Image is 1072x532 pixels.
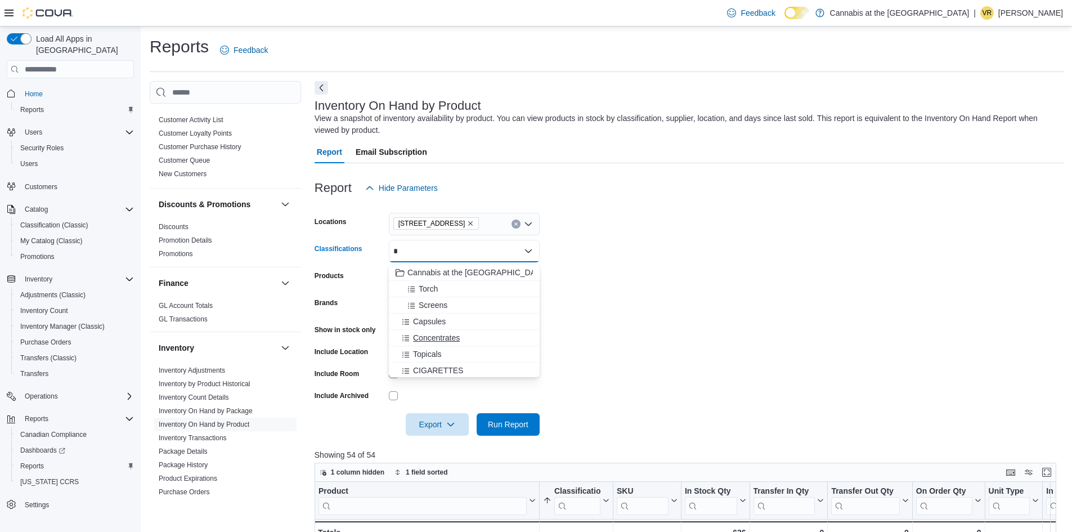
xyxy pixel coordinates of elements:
[25,182,57,191] span: Customers
[159,170,207,178] a: New Customers
[11,366,138,382] button: Transfers
[974,6,976,20] p: |
[753,486,815,515] div: Transfer In Qty
[419,283,438,294] span: Torch
[25,500,49,509] span: Settings
[20,144,64,153] span: Security Roles
[279,276,292,290] button: Finance
[159,315,208,324] span: GL Transactions
[1022,466,1035,479] button: Display options
[389,314,540,330] button: Capsules
[20,272,57,286] button: Inventory
[488,419,528,430] span: Run Report
[315,369,359,378] label: Include Room
[20,390,62,403] button: Operations
[159,236,212,244] a: Promotion Details
[20,498,53,512] a: Settings
[159,129,232,138] span: Customer Loyalty Points
[159,157,210,164] a: Customer Queue
[11,287,138,303] button: Adjustments (Classic)
[20,105,44,114] span: Reports
[159,116,223,124] a: Customer Activity List
[315,113,1058,136] div: View a snapshot of inventory availability by product. You can view products in stock by classific...
[916,486,981,515] button: On Order Qty
[16,459,48,473] a: Reports
[412,413,462,436] span: Export
[988,486,1039,515] button: Unit Type
[413,316,446,327] span: Capsules
[389,346,540,363] button: Topicals
[389,281,540,297] button: Torch
[16,459,134,473] span: Reports
[988,486,1030,515] div: Unit Type
[150,220,301,267] div: Discounts & Promotions
[319,486,536,515] button: Product
[159,236,212,245] span: Promotion Details
[11,442,138,458] a: Dashboards
[159,366,225,374] a: Inventory Adjustments
[315,81,328,95] button: Next
[20,430,87,439] span: Canadian Compliance
[25,414,48,423] span: Reports
[159,488,210,497] span: Purchase Orders
[20,86,134,100] span: Home
[524,247,533,256] button: Close list of options
[20,322,105,331] span: Inventory Manager (Classic)
[216,39,272,61] a: Feedback
[467,220,474,227] button: Remove 1611 Main St. Winnipeg from selection in this group
[32,33,134,56] span: Load All Apps in [GEOGRAPHIC_DATA]
[25,128,42,137] span: Users
[159,407,253,415] a: Inventory On Hand by Package
[159,278,189,289] h3: Finance
[11,217,138,233] button: Classification (Classic)
[406,468,448,477] span: 1 field sorted
[159,366,225,375] span: Inventory Adjustments
[159,461,208,470] span: Package History
[150,35,209,58] h1: Reports
[159,278,276,289] button: Finance
[988,486,1030,497] div: Unit Type
[16,218,134,232] span: Classification (Classic)
[159,129,232,137] a: Customer Loyalty Points
[11,233,138,249] button: My Catalog (Classic)
[413,365,463,376] span: CIGARETTES
[159,393,229,402] span: Inventory Count Details
[16,157,134,171] span: Users
[831,486,899,515] div: Transfer Out Qty
[159,433,227,442] span: Inventory Transactions
[20,180,62,194] a: Customers
[1004,466,1017,479] button: Keyboard shortcuts
[159,342,276,354] button: Inventory
[159,249,193,258] span: Promotions
[16,336,76,349] a: Purchase Orders
[331,468,384,477] span: 1 column hidden
[16,234,134,248] span: My Catalog (Classic)
[11,156,138,172] button: Users
[998,6,1063,20] p: [PERSON_NAME]
[916,486,972,497] div: On Order Qty
[20,159,38,168] span: Users
[16,428,91,441] a: Canadian Compliance
[159,461,208,469] a: Package History
[16,320,134,333] span: Inventory Manager (Classic)
[159,474,217,483] span: Product Expirations
[159,223,189,231] a: Discounts
[159,394,229,401] a: Inventory Count Details
[554,486,600,515] div: Classification
[20,306,68,315] span: Inventory Count
[20,272,134,286] span: Inventory
[554,486,600,497] div: Classification
[315,466,389,479] button: 1 column hidden
[753,486,824,515] button: Transfer In Qty
[159,421,249,428] a: Inventory On Hand by Product
[831,486,899,497] div: Transfer Out Qty
[723,2,779,24] a: Feedback
[20,412,53,426] button: Reports
[389,363,540,379] button: CIGARETTES
[11,249,138,265] button: Promotions
[16,218,93,232] a: Classification (Classic)
[419,299,447,311] span: Screens
[20,462,44,471] span: Reports
[315,449,1064,461] p: Showing 54 of 54
[159,379,250,388] span: Inventory by Product Historical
